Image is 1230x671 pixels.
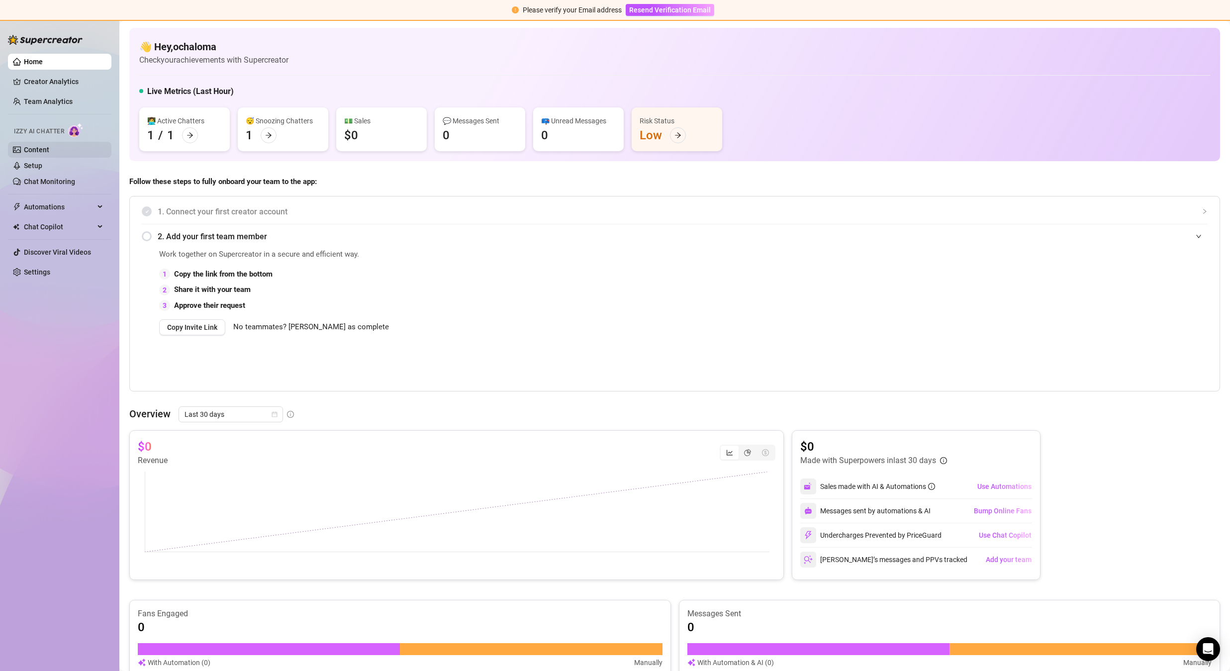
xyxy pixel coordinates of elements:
article: Fans Engaged [138,608,662,619]
span: thunderbolt [13,203,21,211]
div: Undercharges Prevented by PriceGuard [800,527,942,543]
img: svg%3e [804,555,813,564]
article: Revenue [138,455,168,467]
article: Check your achievements with Supercreator [139,54,288,66]
div: 💬 Messages Sent [443,115,517,126]
iframe: Adding Team Members [1009,249,1208,376]
a: Creator Analytics [24,74,103,90]
div: Open Intercom Messenger [1196,637,1220,661]
span: calendar [272,411,278,417]
div: 1 [246,127,253,143]
a: Content [24,146,49,154]
article: $0 [800,439,947,455]
button: Use Automations [977,479,1032,494]
button: Copy Invite Link [159,319,225,335]
div: 0 [443,127,450,143]
a: Home [24,58,43,66]
div: 1. Connect your first creator account [142,199,1208,224]
strong: Approve their request [174,301,245,310]
div: 1 [147,127,154,143]
a: Team Analytics [24,97,73,105]
article: Manually [634,657,662,668]
div: [PERSON_NAME]’s messages and PPVs tracked [800,552,967,568]
img: svg%3e [804,531,813,540]
span: dollar-circle [762,449,769,456]
div: Please verify your Email address [523,4,622,15]
span: Add your team [986,556,1032,564]
span: info-circle [928,483,935,490]
span: info-circle [287,411,294,418]
div: 💵 Sales [344,115,419,126]
div: 😴 Snoozing Chatters [246,115,320,126]
article: Overview [129,406,171,421]
button: Bump Online Fans [973,503,1032,519]
img: svg%3e [804,482,813,491]
article: Manually [1183,657,1212,668]
div: segmented control [720,445,775,461]
article: 0 [687,619,694,635]
span: line-chart [726,449,733,456]
div: 1 [159,269,170,280]
article: Made with Superpowers in last 30 days [800,455,936,467]
a: Discover Viral Videos [24,248,91,256]
img: logo-BBDzfeDw.svg [8,35,83,45]
span: expanded [1196,233,1202,239]
div: 2. Add your first team member [142,224,1208,249]
button: Use Chat Copilot [978,527,1032,543]
span: info-circle [940,457,947,464]
h5: Live Metrics (Last Hour) [147,86,234,97]
a: Setup [24,162,42,170]
article: $0 [138,439,152,455]
span: Chat Copilot [24,219,95,235]
span: Use Automations [977,482,1032,490]
span: Last 30 days [185,407,277,422]
span: arrow-right [187,132,193,139]
div: 👩‍💻 Active Chatters [147,115,222,126]
span: Resend Verification Email [629,6,711,14]
div: $0 [344,127,358,143]
strong: Share it with your team [174,285,251,294]
img: AI Chatter [68,123,84,137]
span: arrow-right [674,132,681,139]
span: pie-chart [744,449,751,456]
article: 0 [138,619,145,635]
span: No teammates? [PERSON_NAME] as complete [233,321,389,333]
button: Add your team [985,552,1032,568]
span: arrow-right [265,132,272,139]
span: Work together on Supercreator in a secure and efficient way. [159,249,984,261]
span: Izzy AI Chatter [14,127,64,136]
article: With Automation (0) [148,657,210,668]
h4: 👋 Hey, ochaloma [139,40,288,54]
strong: Follow these steps to fully onboard your team to the app: [129,177,317,186]
span: Use Chat Copilot [979,531,1032,539]
div: Sales made with AI & Automations [820,481,935,492]
div: Messages sent by automations & AI [800,503,931,519]
img: svg%3e [804,507,812,515]
div: 0 [541,127,548,143]
article: With Automation & AI (0) [697,657,774,668]
span: Bump Online Fans [974,507,1032,515]
span: collapsed [1202,208,1208,214]
span: 1. Connect your first creator account [158,205,1208,218]
img: svg%3e [687,657,695,668]
img: svg%3e [138,657,146,668]
article: Messages Sent [687,608,1212,619]
span: exclamation-circle [512,6,519,13]
span: 2. Add your first team member [158,230,1208,243]
div: 2 [159,285,170,295]
div: Risk Status [640,115,714,126]
a: Chat Monitoring [24,178,75,186]
strong: Copy the link from the bottom [174,270,273,279]
span: Automations [24,199,95,215]
div: 📪 Unread Messages [541,115,616,126]
span: Copy Invite Link [167,323,217,331]
div: 1 [167,127,174,143]
a: Settings [24,268,50,276]
div: 3 [159,300,170,311]
img: Chat Copilot [13,223,19,230]
button: Resend Verification Email [626,4,714,16]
